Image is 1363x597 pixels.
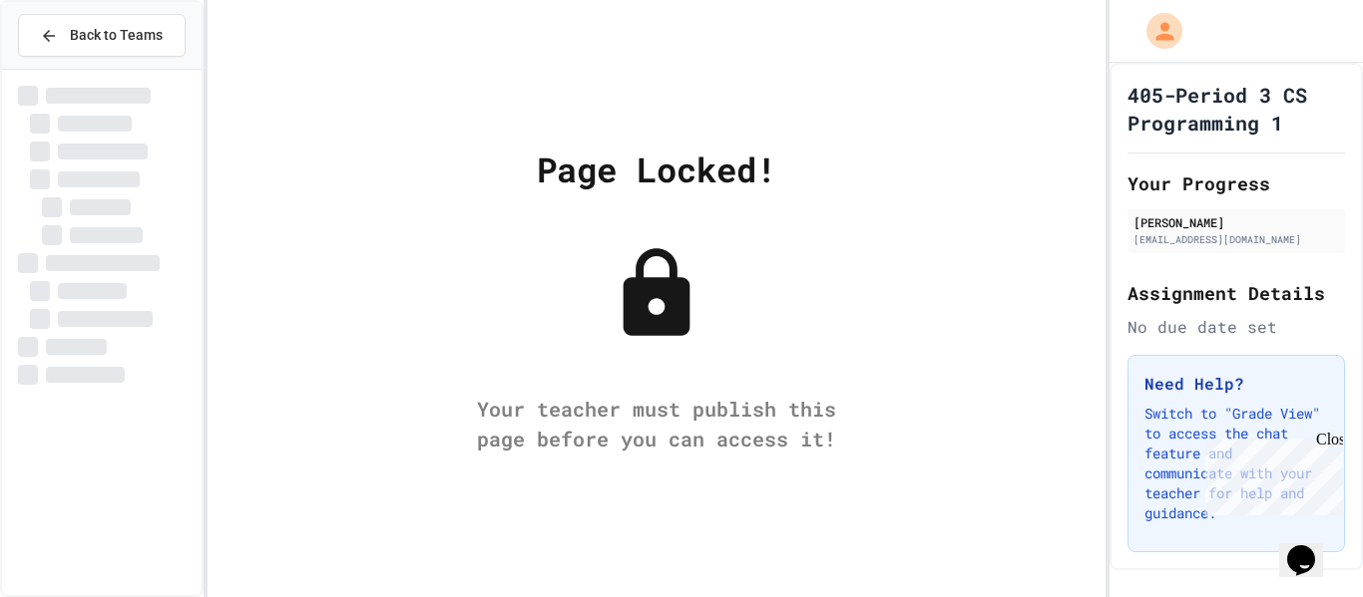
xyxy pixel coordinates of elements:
[537,144,776,194] div: Page Locked!
[1144,372,1328,396] h3: Need Help?
[1134,213,1339,231] div: [PERSON_NAME]
[1144,404,1328,523] p: Switch to "Grade View" to access the chat feature and communicate with your teacher for help and ...
[457,394,856,453] div: Your teacher must publish this page before you can access it!
[1128,81,1345,137] h1: 405-Period 3 CS Programming 1
[8,8,138,127] div: Chat with us now!Close
[1128,169,1345,197] h2: Your Progress
[1197,431,1343,515] iframe: chat widget
[1126,8,1187,54] div: My Account
[1134,232,1339,247] div: [EMAIL_ADDRESS][DOMAIN_NAME]
[70,25,163,46] span: Back to Teams
[1128,279,1345,307] h2: Assignment Details
[1279,517,1343,577] iframe: chat widget
[1128,315,1345,339] div: No due date set
[18,14,186,57] button: Back to Teams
